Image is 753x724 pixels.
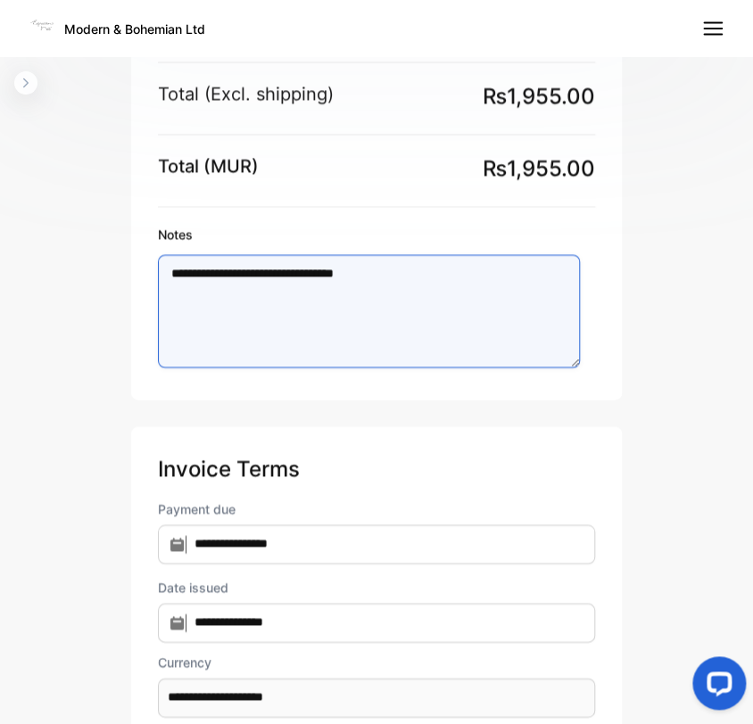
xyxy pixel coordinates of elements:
[483,80,595,112] span: ₨1,955.00
[158,499,595,518] label: Payment due
[64,20,205,38] p: Modern & Bohemian Ltd
[158,578,595,596] label: Date issued
[158,152,259,179] p: Total (MUR)
[483,152,595,185] span: ₨1,955.00
[158,80,334,107] p: Total (Excl. shipping)
[678,649,753,724] iframe: LiveChat chat widget
[158,453,595,485] p: Invoice Terms
[158,653,595,671] label: Currency
[29,12,55,39] img: Logo
[158,225,595,243] label: Notes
